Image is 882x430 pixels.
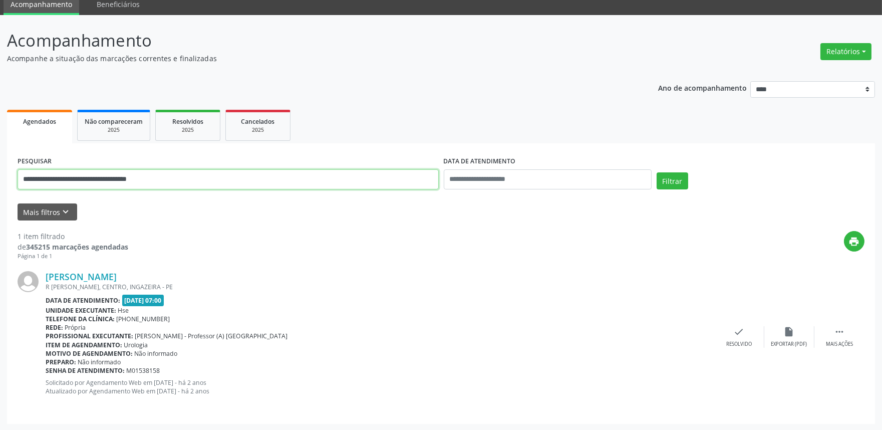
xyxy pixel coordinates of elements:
[118,306,129,315] span: Hse
[46,349,133,358] b: Motivo de agendamento:
[18,154,52,169] label: PESQUISAR
[46,323,63,332] b: Rede:
[734,326,745,337] i: check
[78,358,121,366] span: Não informado
[85,126,143,134] div: 2025
[46,332,133,340] b: Profissional executante:
[7,53,615,64] p: Acompanhe a situação das marcações correntes e finalizadas
[46,366,125,375] b: Senha de atendimento:
[172,117,203,126] span: Resolvidos
[46,358,76,366] b: Preparo:
[820,43,871,60] button: Relatórios
[46,341,122,349] b: Item de agendamento:
[849,236,860,247] i: print
[163,126,213,134] div: 2025
[784,326,795,337] i: insert_drive_file
[124,341,148,349] span: Urologia
[46,315,115,323] b: Telefone da clínica:
[85,117,143,126] span: Não compareceram
[127,366,160,375] span: M01538158
[23,117,56,126] span: Agendados
[135,332,288,340] span: [PERSON_NAME] - Professor (A) [GEOGRAPHIC_DATA]
[826,341,853,348] div: Mais ações
[46,271,117,282] a: [PERSON_NAME]
[122,295,164,306] span: [DATE] 07:00
[135,349,178,358] span: Não informado
[771,341,807,348] div: Exportar (PDF)
[26,242,128,252] strong: 345215 marcações agendadas
[233,126,283,134] div: 2025
[844,231,864,252] button: print
[18,252,128,261] div: Página 1 de 1
[18,271,39,292] img: img
[726,341,752,348] div: Resolvido
[657,172,688,189] button: Filtrar
[18,203,77,221] button: Mais filtroskeyboard_arrow_down
[18,231,128,242] div: 1 item filtrado
[658,81,747,94] p: Ano de acompanhamento
[241,117,275,126] span: Cancelados
[46,296,120,305] b: Data de atendimento:
[61,206,72,218] i: keyboard_arrow_down
[46,306,116,315] b: Unidade executante:
[117,315,170,323] span: [PHONE_NUMBER]
[46,378,714,395] p: Solicitado por Agendamento Web em [DATE] - há 2 anos Atualizado por Agendamento Web em [DATE] - h...
[18,242,128,252] div: de
[46,283,714,291] div: R [PERSON_NAME], CENTRO, INGAZEIRA - PE
[444,154,516,169] label: DATA DE ATENDIMENTO
[7,28,615,53] p: Acompanhamento
[65,323,86,332] span: Própria
[834,326,845,337] i: 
